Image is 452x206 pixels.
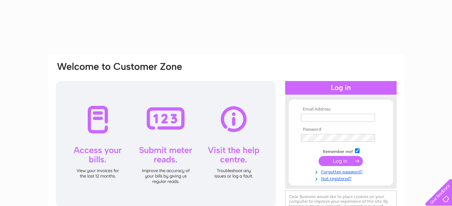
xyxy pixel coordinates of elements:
th: Email Address: [299,107,383,112]
td: Remember me? [299,147,383,154]
a: Forgotten password? [301,168,383,175]
th: Password: [299,127,383,132]
a: Not registered? [301,175,383,182]
input: Submit [319,156,363,166]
